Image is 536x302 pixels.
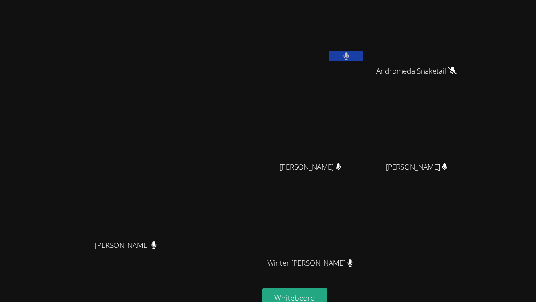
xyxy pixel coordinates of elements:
[279,161,341,173] span: [PERSON_NAME]
[386,161,447,173] span: [PERSON_NAME]
[376,65,457,77] span: Andromeda Snaketail
[267,257,353,270] span: Winter [PERSON_NAME]
[95,239,157,252] span: [PERSON_NAME]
